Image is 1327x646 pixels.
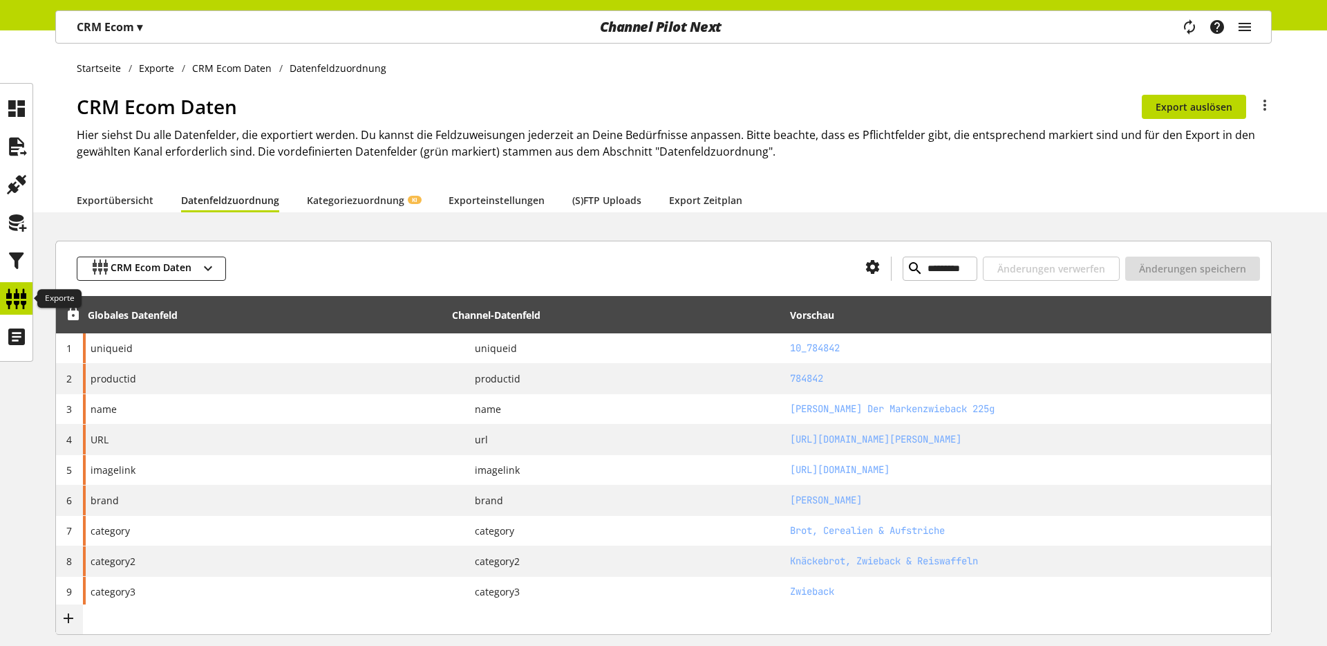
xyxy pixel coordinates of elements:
span: brand [464,493,503,508]
span: Startseite [77,61,121,75]
span: 5 [66,463,72,477]
a: (S)FTP Uploads [572,193,641,207]
a: Exporteinstellungen [449,193,545,207]
div: Channel-Datenfeld [452,308,540,322]
span: uniqueid [91,341,133,356]
h1: CRM Ecom Daten [77,92,1142,121]
span: category [91,524,130,538]
div: Entsperren, um Zeilen neu anzuordnen [61,306,80,324]
span: 7 [66,524,72,537]
span: 6 [66,494,72,507]
span: productid [91,371,136,386]
nav: main navigation [55,10,1272,44]
span: Änderungen speichern [1139,261,1246,276]
span: 9 [66,585,72,598]
span: Export auslösen [1156,100,1232,114]
span: brand [91,493,119,508]
div: Exporte [37,289,82,308]
span: 8 [66,555,72,568]
a: Startseite [77,61,129,75]
span: URL [91,432,109,447]
span: uniqueid [464,341,517,356]
span: category2 [464,554,520,569]
span: url [464,432,488,447]
h2: Brot, Cerealien & Aufstriche [790,524,1266,538]
span: CRM Ecom Daten [111,260,191,277]
button: Änderungen verwerfen [983,257,1120,281]
a: Export Zeitplan [669,193,742,207]
span: name [464,402,501,416]
div: Vorschau [790,308,834,322]
h2: Zwieback [790,584,1266,599]
span: Exporte [139,61,174,75]
span: 4 [66,433,72,446]
a: KategoriezuordnungKI [307,193,421,207]
h2: Knäckebrot, Zwieback & Reiswaffeln [790,554,1266,569]
span: 1 [66,342,72,355]
span: 2 [66,372,72,385]
a: Datenfeldzuordnung [181,193,279,207]
span: category2 [91,554,135,569]
span: category [464,524,514,538]
span: category3 [91,584,135,599]
h2: 784842 [790,371,1266,386]
span: 3 [66,403,72,416]
a: Exporte [132,61,182,75]
h2: https://www.rewe.de/shop/p/brandt-der-markenzwieback-225g/784842 [790,432,1266,447]
span: productid [464,371,520,386]
button: Änderungen speichern [1125,257,1260,281]
h2: Hier siehst Du alle Datenfelder, die exportiert werden. Du kannst die Feldzuweisungen jederzeit a... [77,127,1272,160]
h2: 10_784842 [790,341,1266,356]
span: imagelink [91,463,135,477]
h2: Brandt [790,493,1266,508]
span: KI [412,196,417,204]
span: ▾ [137,19,142,35]
p: CRM Ecom [77,19,142,35]
span: Änderungen verwerfen [997,261,1105,276]
span: Entsperren, um Zeilen neu anzuordnen [66,306,80,321]
span: imagelink [464,463,520,477]
button: Export auslösen [1142,95,1246,119]
div: Globales Datenfeld [88,308,178,322]
span: category3 [464,584,520,599]
h2: Brandt Der Markenzwieback 225g [790,402,1266,416]
a: Exportübersicht [77,193,153,207]
button: CRM Ecom Daten [77,257,226,281]
h2: https://img.rewe-static.de/0784842/3892580_digital-image.png [790,463,1266,477]
span: name [91,402,117,416]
